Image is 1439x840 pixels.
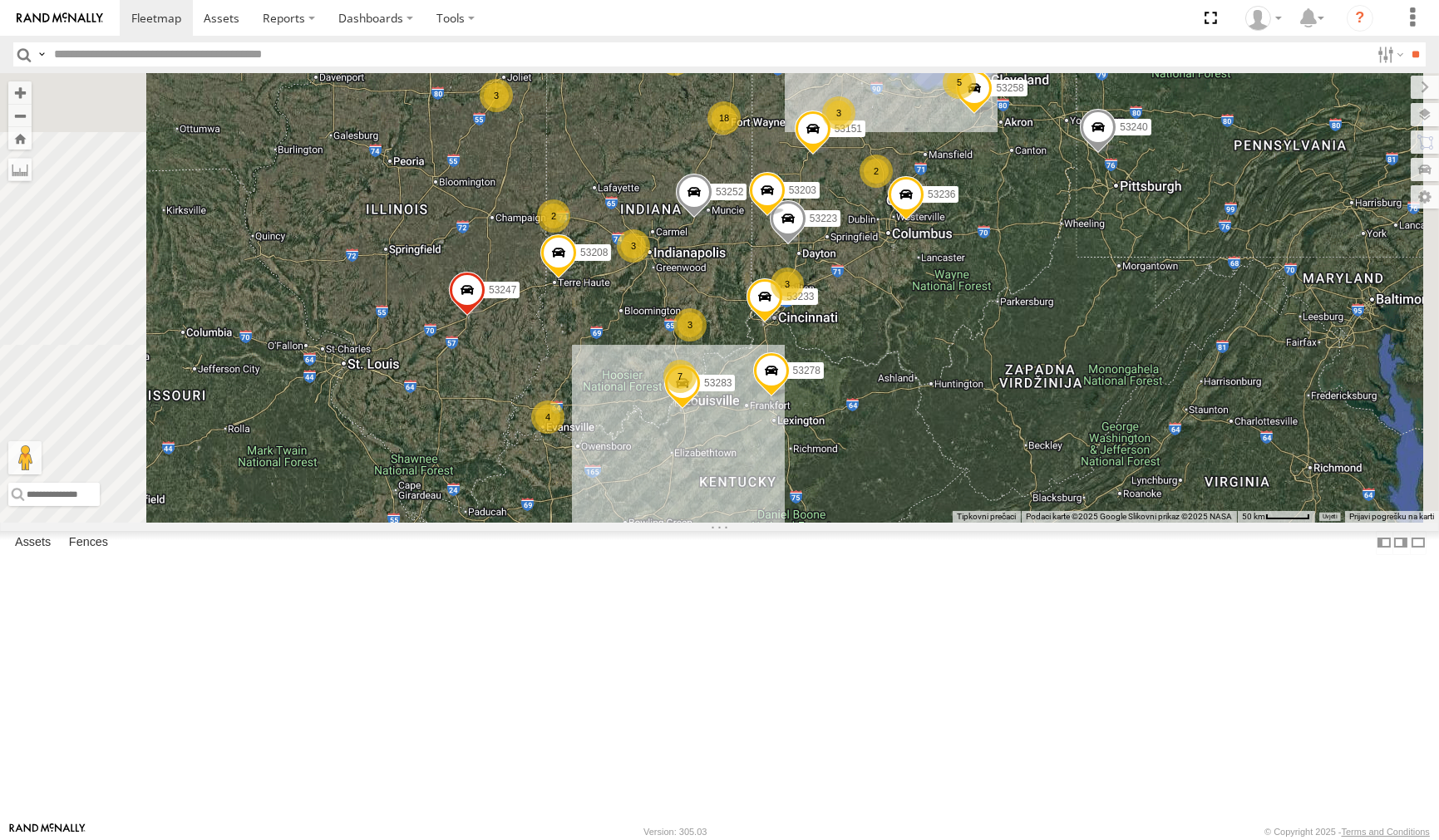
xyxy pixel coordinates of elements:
[8,127,32,150] button: Zoom Home
[1347,5,1373,32] i: ?
[943,66,976,99] div: 5
[61,532,116,555] label: Fences
[1349,512,1434,521] a: Prijavi pogrešku na karti
[1376,531,1392,555] label: Dock Summary Table to the Left
[8,104,32,127] button: Zoom out
[673,308,707,341] div: 3
[1410,531,1427,555] label: Hide Summary Table
[928,189,955,201] span: 53236
[957,511,1016,523] button: Tipkovni prečaci
[834,123,861,135] span: 53151
[715,186,742,198] span: 53252
[1264,827,1430,837] div: © Copyright 2025 -
[1411,185,1439,209] label: Map Settings
[1026,512,1232,521] span: Podaci karte ©2025 Google Slikovni prikaz ©2025 NASA
[771,268,804,301] div: 3
[9,823,86,840] a: Visit our Website
[788,184,816,196] span: 53203
[480,79,513,112] div: 3
[704,377,732,389] span: 53283
[822,96,855,130] div: 3
[8,158,32,181] label: Measure
[17,12,103,24] img: rand-logo.svg
[792,366,820,377] span: 53278
[489,285,516,297] span: 53247
[786,292,814,303] span: 53233
[809,214,836,225] span: 53223
[1239,6,1288,31] div: Miky Transport
[1237,511,1315,523] button: Mjerilo karte: 50 km naprema 50 piksela
[860,155,893,188] div: 2
[8,81,32,104] button: Zoom in
[537,199,570,233] div: 2
[35,42,48,66] label: Search Query
[1392,531,1409,555] label: Dock Summary Table to the Right
[1342,827,1430,837] a: Terms and Conditions
[580,247,608,258] span: 53208
[531,400,564,434] div: 4
[996,83,1023,95] span: 53258
[7,532,59,555] label: Assets
[1371,42,1407,66] label: Search Filter Options
[1323,513,1337,519] a: Uvjeti
[617,229,650,263] div: 3
[1120,122,1147,134] span: 53240
[643,827,707,837] div: Version: 305.03
[1242,512,1265,521] span: 50 km
[707,101,741,135] div: 18
[663,360,697,393] div: 7
[8,441,42,474] button: Povucite Pegmana na kartu da biste otvorili Street View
